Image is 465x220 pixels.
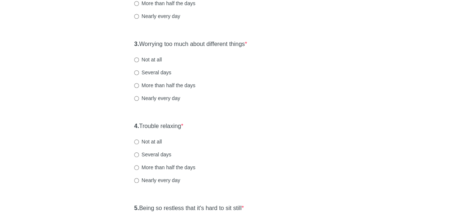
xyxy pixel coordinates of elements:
[134,82,195,89] label: More than half the days
[134,70,139,75] input: Several days
[134,205,139,211] strong: 5.
[134,57,139,62] input: Not at all
[134,1,139,6] input: More than half the days
[134,164,195,171] label: More than half the days
[134,41,139,47] strong: 3.
[134,56,162,63] label: Not at all
[134,122,183,131] label: Trouble relaxing
[134,83,139,88] input: More than half the days
[134,178,139,183] input: Nearly every day
[134,40,247,49] label: Worrying too much about different things
[134,95,180,102] label: Nearly every day
[134,139,139,144] input: Not at all
[134,138,162,145] label: Not at all
[134,151,171,158] label: Several days
[134,14,139,19] input: Nearly every day
[134,123,139,129] strong: 4.
[134,13,180,20] label: Nearly every day
[134,177,180,184] label: Nearly every day
[134,69,171,76] label: Several days
[134,204,244,213] label: Being so restless that it's hard to sit still
[134,152,139,157] input: Several days
[134,165,139,170] input: More than half the days
[134,96,139,101] input: Nearly every day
